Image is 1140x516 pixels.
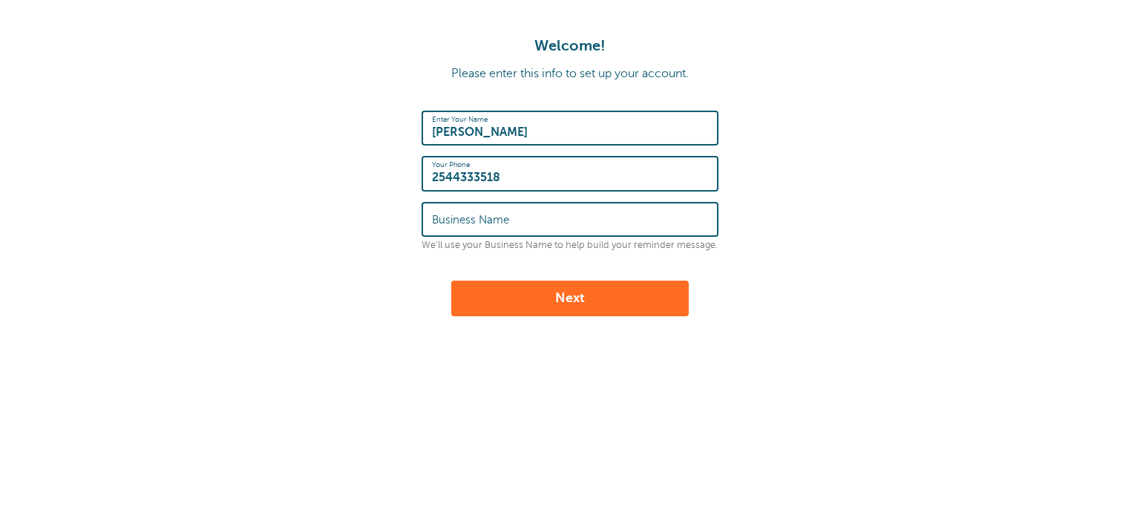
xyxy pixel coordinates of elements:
[15,37,1125,55] h1: Welcome!
[432,160,470,169] label: Your Phone
[15,67,1125,81] p: Please enter this info to set up your account.
[432,115,488,124] label: Enter Your Name
[432,213,509,226] label: Business Name
[422,240,718,251] p: We'll use your Business Name to help build your reminder message.
[451,281,689,316] button: Next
